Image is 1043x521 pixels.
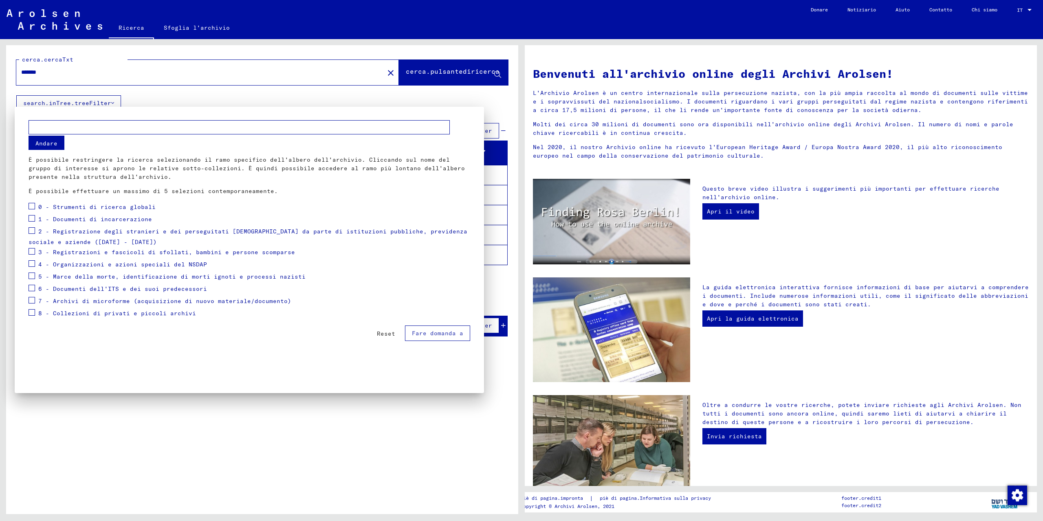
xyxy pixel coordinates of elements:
[35,140,57,147] font: Andare
[38,297,291,305] font: 7 - Archivi di microforme (acquisizione di nuovo materiale/documento)
[405,325,470,341] button: Fare domanda a
[38,248,295,256] font: 3 - Registrazioni e fascicoli di sfollati, bambini e persone scomparse
[1008,486,1027,505] img: Modifica consenso
[38,273,306,280] font: 5 - Marce della morte, identificazione di morti ignoti e processi nazisti
[38,203,156,211] font: 0 - Strumenti di ricerca globali
[370,326,402,341] button: Reset
[29,156,465,180] font: È possibile restringere la ricerca selezionando il ramo specifico dell'albero dell'archivio. Clic...
[412,330,463,337] font: Fare domanda a
[38,310,196,317] font: 8 - Collezioni di privati ​​e piccoli archivi
[29,228,467,246] font: 2 - Registrazione degli stranieri e dei perseguitati [DEMOGRAPHIC_DATA] da parte di istituzioni p...
[29,187,278,195] font: È possibile effettuare un massimo di 5 selezioni contemporaneamente.
[29,136,64,150] button: Andare
[38,285,207,292] font: 6 - Documenti dell'ITS e dei suoi predecessori
[377,330,395,337] font: Reset
[38,215,152,223] font: 1 - Documenti di incarcerazione
[38,261,207,268] font: 4 - Organizzazioni e azioni speciali del NSDAP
